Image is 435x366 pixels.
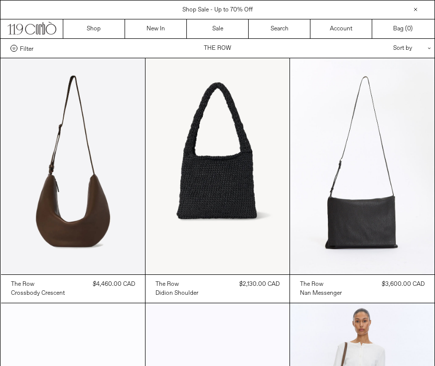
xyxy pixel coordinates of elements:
[187,19,249,38] a: Sale
[93,280,135,289] div: $4,460.00 CAD
[310,19,372,38] a: Account
[407,25,411,33] span: 0
[145,58,290,274] img: The Row Didon Shoulder Bag in black
[290,58,434,274] img: The Row Nan Messenger Bag
[11,280,65,289] a: The Row
[155,289,198,298] a: Didion Shoulder
[249,19,310,38] a: Search
[11,289,65,298] a: Crossbody Crescent
[125,19,187,38] a: New In
[11,280,34,289] div: The Row
[300,280,323,289] div: The Row
[407,24,413,33] span: )
[182,6,253,14] a: Shop Sale - Up to 70% Off
[372,19,434,38] a: Bag ()
[335,39,425,58] div: Sort by
[239,280,280,289] div: $2,130.00 CAD
[63,19,125,38] a: Shop
[155,280,198,289] a: The Row
[155,280,179,289] div: The Row
[300,289,342,298] a: Nan Messenger
[1,58,145,274] img: The Row Crossbody Crescent in dark brown
[300,280,342,289] a: The Row
[382,280,425,289] div: $3,600.00 CAD
[20,45,33,52] span: Filter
